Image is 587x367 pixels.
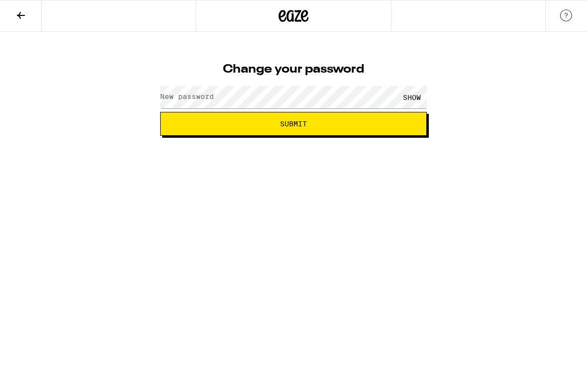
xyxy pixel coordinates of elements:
span: Submit [280,120,307,127]
h1: Change your password [160,64,427,76]
button: Submit [160,112,427,136]
div: SHOW [397,86,427,108]
label: New password [160,92,214,100]
iframe: Opens a widget where you can find more information [523,337,577,362]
